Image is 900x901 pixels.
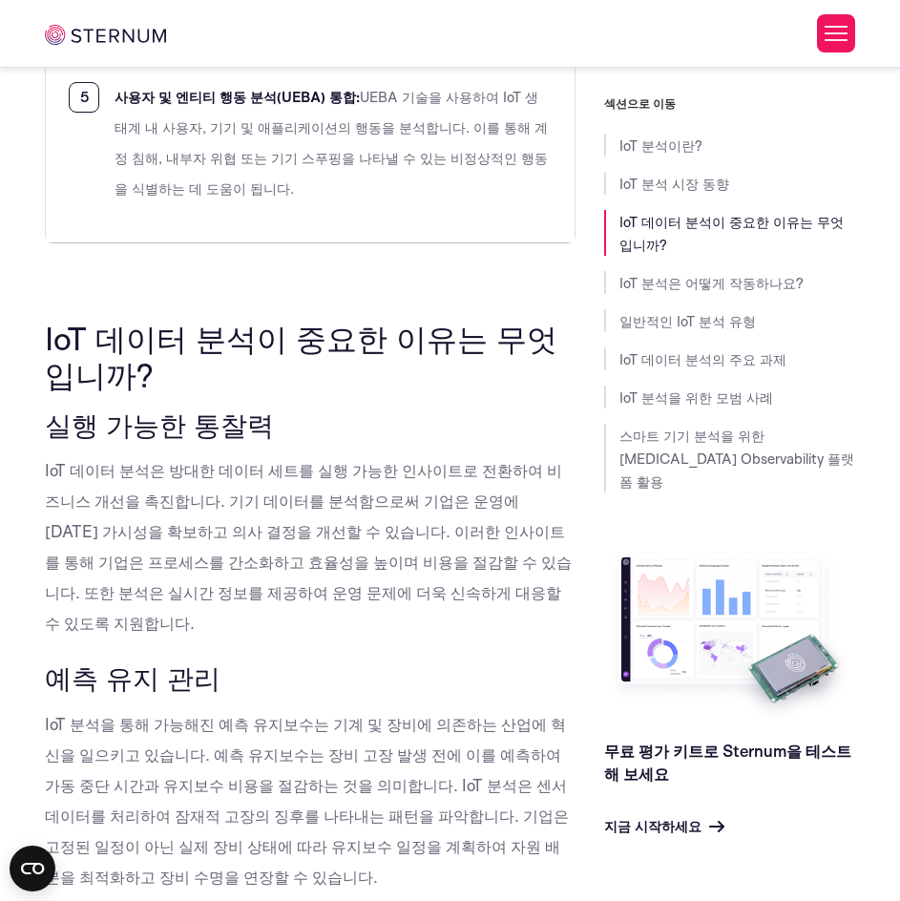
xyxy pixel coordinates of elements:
a: IoT 분석을 위한 모범 사례 [619,388,773,407]
a: IoT 분석이란? [619,136,702,155]
a: 일반적인 IoT 분석 유형 [619,312,756,330]
font: UEBA 기술을 사용하여 IoT 생태계 내 사용자, 기기 및 애플리케이션의 행동을 분석합니다. 이를 통해 계정 침해, 내부자 위협 또는 기기 스푸핑을 나타낼 수 있는 비정상적... [115,88,548,198]
a: 지금 시작하세요 [604,815,724,838]
a: IoT 데이터 분석이 중요한 이유는 무엇입니까? [619,213,844,254]
font: IoT 분석을 통해 가능해진 예측 유지보수는 기계 및 장비에 의존하는 산업에 혁신을 일으키고 있습니다. 예측 유지보수는 장비 고장 발생 전에 이를 예측하여 가동 중단 시간과 ... [45,714,569,887]
a: IoT 분석 시장 동향 [619,175,729,193]
a: IoT 분석은 어떻게 작동하나요? [619,274,804,292]
a: IoT 데이터 분석의 주요 과제 [619,350,786,368]
a: 무료 평가 키트로 Sternum을 테스트해 보세요 [604,741,851,784]
font: IoT 데이터 분석은 방대한 데이터 세트를 실행 가능한 인사이트로 전환하여 비즈니스 개선을 촉진합니다. 기기 데이터를 분석함으로써 기업은 운영에 [DATE] 가시성을 확보하고... [45,460,572,633]
font: 예측 유지 관리 [45,660,220,695]
a: 스마트 기기 분석을 위한 [MEDICAL_DATA] Observability 플랫폼 활용 [619,427,854,491]
font: 섹션으로 이동 [604,95,676,111]
font: 실행 가능한 통찰력 [45,407,274,442]
font: IoT 데이터 분석이 중요한 이유는 무엇입니까? [45,318,557,394]
img: 무료 평가 키트로 Sternum을 테스트해 보세요 [604,546,855,724]
button: Open CMP widget [10,846,55,891]
button: 토글 메뉴 [817,14,855,52]
font: 사용자 및 엔티티 행동 분석(UEBA) 통합: [115,88,360,106]
font: 지금 시작하세요 [604,817,701,835]
img: 흉골 IoT [45,25,166,45]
